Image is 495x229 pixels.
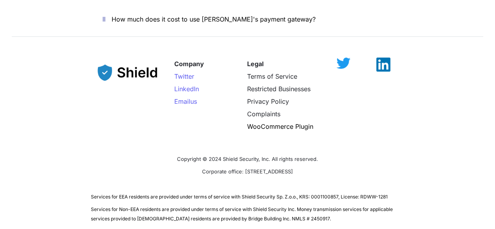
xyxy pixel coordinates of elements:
span: us [190,97,197,105]
span: Services for EEA residents are provided under terms of service with Shield Security Sp. Z.o.o., K... [91,194,388,200]
a: Privacy Policy [247,97,289,105]
a: Twitter [174,72,194,80]
button: How much does it cost to use [PERSON_NAME]'s payment gateway? [91,7,404,31]
span: Email [174,97,190,105]
span: How much does it cost to use [PERSON_NAME]'s payment gateway? [112,15,316,23]
a: Complaints [247,110,280,118]
span: Services for Non-EEA residents are provided under terms of service with Shield Security Inc. Mone... [91,206,394,222]
strong: Company [174,60,204,68]
a: WooCommerce Plugin [247,123,313,130]
strong: Legal [247,60,264,68]
a: LinkedIn [174,85,199,93]
a: Terms of Service [247,72,297,80]
span: Corporate office: [STREET_ADDRESS] [202,168,293,175]
a: Emailus [174,97,197,105]
a: Restricted Businesses [247,85,311,93]
span: Copyright © 2024 Shield Security, Inc. All rights reserved. [177,156,318,162]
